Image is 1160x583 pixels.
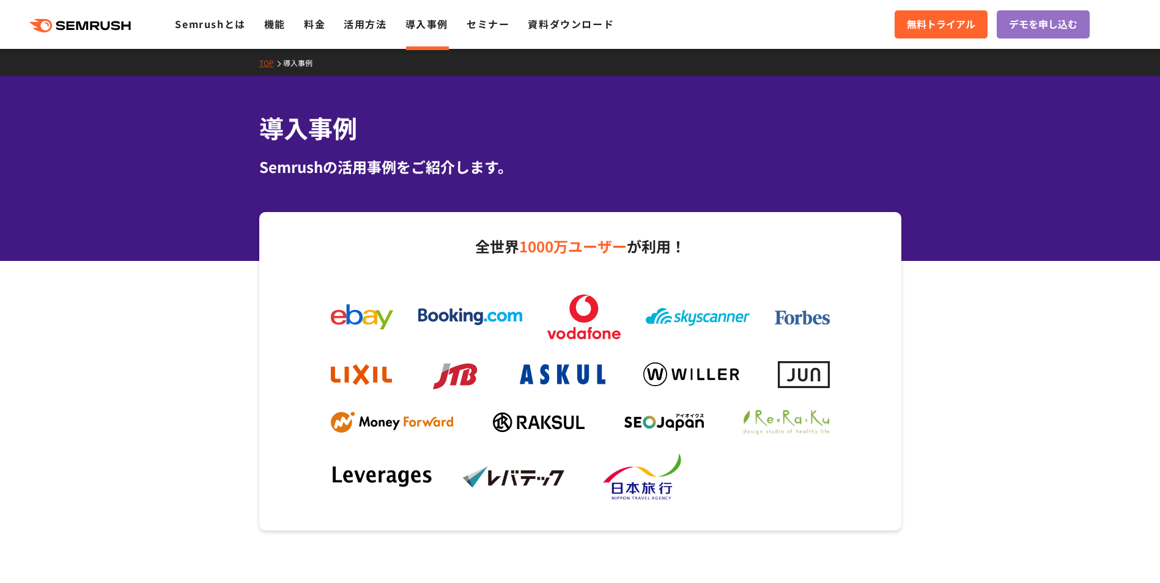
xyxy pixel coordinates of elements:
img: forbes [775,310,830,325]
a: 導入事例 [283,57,322,68]
span: 無料トライアル [907,16,975,32]
a: 導入事例 [405,16,448,31]
a: TOP [259,57,283,68]
p: 全世界 が利用！ [319,233,842,259]
a: セミナー [467,16,509,31]
a: デモを申し込む [997,10,1090,38]
a: 機能 [264,16,286,31]
a: 資料ダウンロード [528,16,614,31]
img: jun [778,361,830,387]
img: nta [594,453,698,502]
img: askul [520,364,605,384]
a: 料金 [304,16,325,31]
div: Semrushの活用事例をご紹介します。 [259,156,901,178]
img: leverages [331,465,435,490]
span: デモを申し込む [1009,16,1077,32]
a: 活用方法 [344,16,386,31]
img: skyscanner [646,308,750,326]
img: lixil [331,364,392,385]
span: 1000万ユーザー [519,235,627,257]
img: vodafone [547,295,621,339]
img: jtb [430,358,482,392]
img: ReRaKu [744,410,829,435]
img: mf [331,412,453,433]
img: levtech [462,466,566,488]
img: raksul [493,413,585,432]
img: dummy [725,464,829,490]
img: ebay [331,304,393,329]
a: Semrushとは [175,16,245,31]
h1: 導入事例 [259,110,901,146]
img: willer [643,362,739,386]
img: seojapan [624,414,704,431]
img: booking [418,308,522,325]
a: 無料トライアル [895,10,988,38]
